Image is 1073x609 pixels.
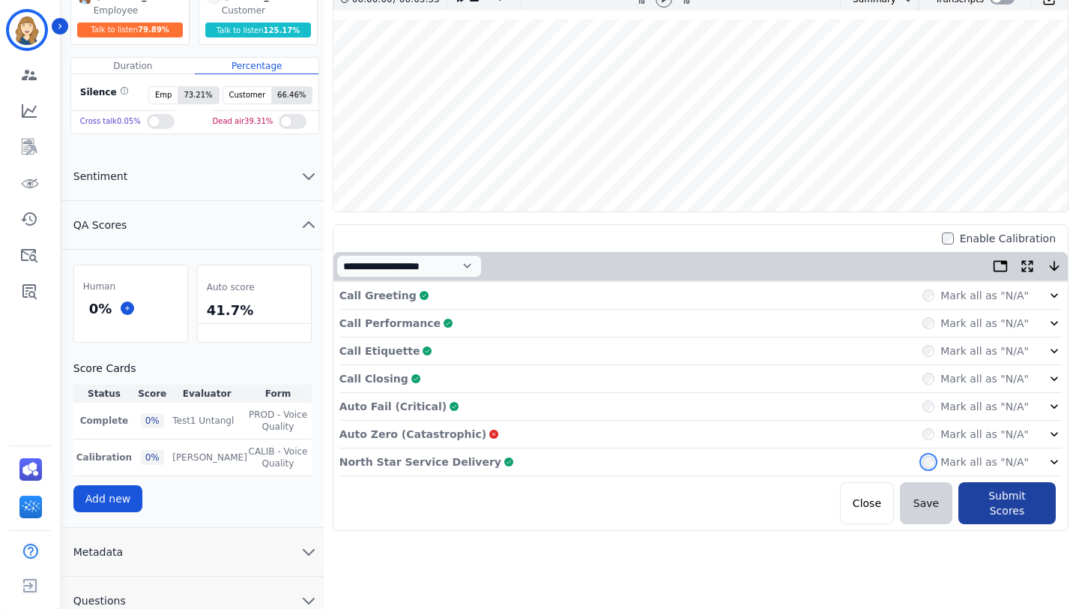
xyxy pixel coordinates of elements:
label: Mark all as "N/A" [940,343,1029,358]
label: Mark all as "N/A" [940,371,1029,386]
span: 66.46 % [271,87,312,103]
span: CALIB - Voice Quality [247,445,309,469]
span: Human [83,280,115,292]
div: Customer [222,4,314,16]
span: QA Scores [61,217,139,232]
button: Close [840,482,894,524]
th: Status [73,385,135,403]
div: Duration [71,58,195,74]
button: Sentiment chevron down [61,152,324,201]
span: 79.89 % [138,25,169,34]
div: 41.7% [204,297,305,323]
span: Emp [149,87,178,103]
div: Percentage [195,58,318,74]
label: Mark all as "N/A" [940,399,1029,414]
button: Metadata chevron down [61,528,324,577]
th: Form [244,385,312,403]
p: North Star Service Delivery [339,454,501,469]
button: QA Scores chevron up [61,201,324,250]
p: [PERSON_NAME] [172,451,247,463]
button: Add new [73,485,143,512]
div: Dead air 39.31 % [213,111,273,133]
label: Mark all as "N/A" [940,316,1029,331]
p: Call Greeting [339,288,417,303]
p: Call Performance [339,316,441,331]
svg: chevron down [300,167,318,185]
p: Calibration [76,451,132,463]
div: Auto score [204,277,305,297]
th: Score [135,385,169,403]
span: Customer [223,87,272,103]
p: Auto Zero (Catastrophic) [339,427,486,442]
p: Auto Fail (Critical) [339,399,447,414]
span: PROD - Voice Quality [247,409,309,433]
p: Complete [76,415,132,427]
span: 73.21 % [178,87,218,103]
label: Mark all as "N/A" [940,454,1029,469]
svg: chevron up [300,216,318,234]
button: Submit Scores [958,482,1056,524]
p: Test1 Untangl [172,415,234,427]
div: Talk to listen [77,22,184,37]
div: 0 % [141,450,164,465]
span: Questions [61,593,138,608]
span: Sentiment [61,169,139,184]
label: Enable Calibration [960,231,1056,246]
div: Talk to listen [205,22,312,37]
span: Metadata [61,544,135,559]
label: Mark all as "N/A" [940,427,1029,442]
h3: Score Cards [73,361,312,376]
span: 125.17 % [264,26,300,34]
label: Mark all as "N/A" [940,288,1029,303]
th: Evaluator [169,385,244,403]
button: Save [900,482,952,524]
div: Employee [94,4,186,16]
p: Call Closing [339,371,408,386]
p: Call Etiquette [339,343,420,358]
div: 0 % [86,295,115,322]
div: Cross talk 0.05 % [80,111,141,133]
div: Silence [77,86,129,104]
svg: chevron down [300,543,318,561]
img: Bordered avatar [9,12,45,48]
div: 0 % [141,413,164,428]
